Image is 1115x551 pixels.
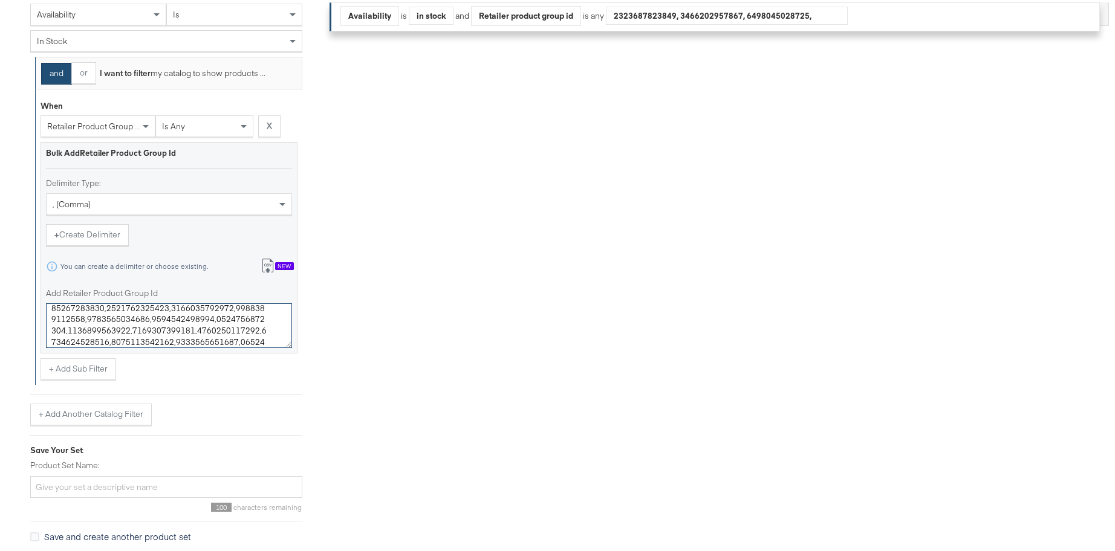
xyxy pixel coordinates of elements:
[581,8,606,19] div: is any
[399,8,409,19] div: is
[341,4,398,23] div: Availability
[44,528,191,540] span: Save and create another product set
[54,226,59,237] strong: +
[409,4,453,22] div: in stock
[472,4,580,23] div: Retailer product group id
[53,196,91,207] span: , (comma)
[252,253,302,275] button: New
[46,144,292,156] div: Bulk Add Retailer Product Group Id
[30,457,302,469] label: Product Set Name:
[455,4,848,24] div: and
[30,442,302,454] div: Save Your Set
[100,65,151,76] strong: I want to filter
[258,112,281,134] button: X
[41,356,116,378] button: + Add Sub Filter
[60,260,209,268] div: You can create a delimiter or choose existing.
[275,259,294,268] div: New
[46,285,292,296] label: Add Retailer Product Group Id
[162,118,185,129] span: is any
[37,33,67,43] span: in stock
[96,65,265,76] div: my catalog to show products ...
[47,118,142,129] span: retailer product group id
[30,401,152,423] button: + Add Another Catalog Filter
[41,60,72,82] button: and
[71,59,96,81] button: or
[41,97,63,109] div: When
[46,301,292,346] textarea: 6668174113079,6032993017034,6927871395253,7920911390716,7487581595781,8391422909406,3992097725739...
[173,6,180,17] span: is
[37,6,76,17] span: availability
[46,222,129,243] button: +Create Delimiter
[211,500,232,509] span: 100
[46,175,292,186] label: Delimiter Type:
[30,500,302,509] div: characters remaining
[606,4,847,22] div: 2323687823849, 3466202957867, 6498045028725, 1678535735827, 1034333908081, 2624035413468, 0864257...
[267,117,272,129] strong: X
[30,473,302,495] input: Give your set a descriptive name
